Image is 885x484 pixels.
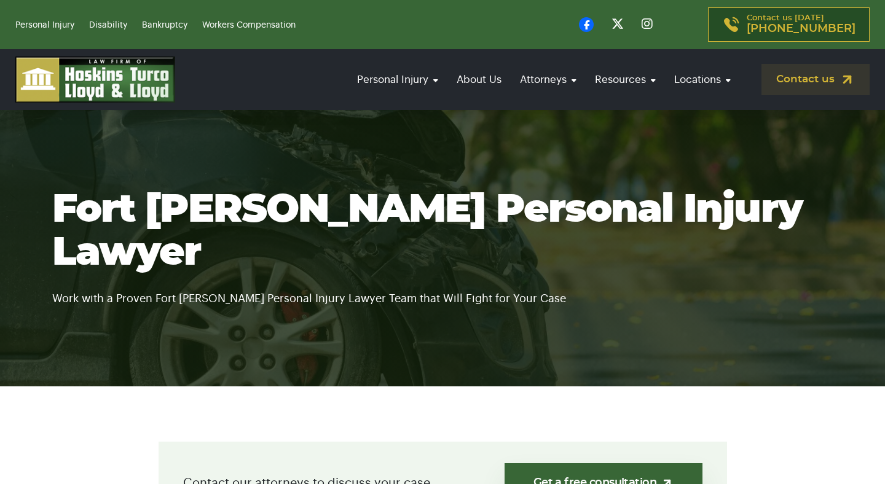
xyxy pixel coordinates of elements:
a: Attorneys [514,62,583,97]
a: Disability [89,21,127,29]
img: logo [15,57,175,103]
a: Locations [668,62,737,97]
a: Workers Compensation [202,21,296,29]
span: Fort [PERSON_NAME] Personal Injury Lawyer [52,190,802,273]
p: Work with a Proven Fort [PERSON_NAME] Personal Injury Lawyer Team that Will Fight for Your Case [52,275,833,308]
a: Resources [589,62,662,97]
p: Contact us [DATE] [747,14,855,35]
a: Personal Injury [351,62,444,97]
a: Contact us [DATE][PHONE_NUMBER] [708,7,870,42]
a: Personal Injury [15,21,74,29]
span: [PHONE_NUMBER] [747,23,855,35]
a: Bankruptcy [142,21,187,29]
a: About Us [450,62,508,97]
a: Contact us [761,64,870,95]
